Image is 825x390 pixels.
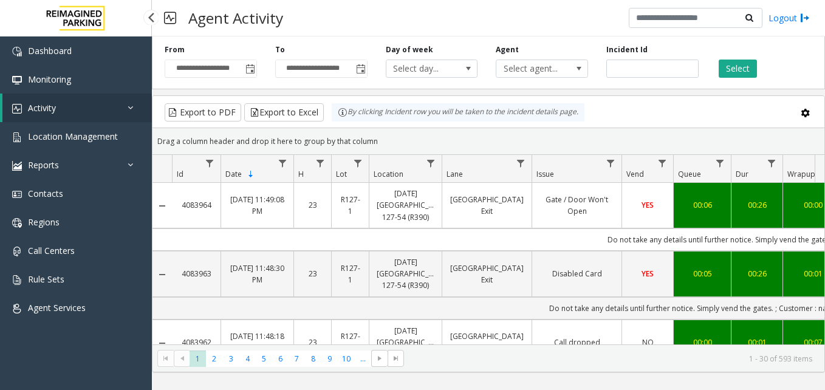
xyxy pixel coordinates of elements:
span: Page 8 [305,351,321,367]
span: Id [177,169,183,179]
span: Sortable [246,169,256,179]
a: Logout [769,12,810,24]
span: Toggle popup [354,60,367,77]
span: Page 6 [272,351,289,367]
span: Go to the next page [371,350,388,367]
img: 'icon' [12,304,22,313]
a: Collapse Details [152,338,172,348]
span: Location Management [28,131,118,142]
a: R127-1 [339,194,361,217]
a: 00:01 [739,337,775,348]
span: Issue [536,169,554,179]
a: [DATE] 11:48:18 PM [228,330,286,354]
span: Location [374,169,403,179]
a: Lot Filter Menu [350,155,366,171]
a: [GEOGRAPHIC_DATA] Exit [450,262,524,286]
a: YES [629,268,666,279]
a: Call dropped [539,337,614,348]
span: H [298,169,304,179]
a: Collapse Details [152,270,172,279]
a: 23 [301,268,324,279]
a: Date Filter Menu [275,155,291,171]
img: 'icon' [12,75,22,85]
span: Queue [678,169,701,179]
span: Monitoring [28,74,71,85]
kendo-pager-info: 1 - 30 of 593 items [411,354,812,364]
span: Contacts [28,188,63,199]
span: NO [642,337,654,347]
span: Activity [28,102,56,114]
a: Disabled Card [539,268,614,279]
a: Collapse Details [152,201,172,211]
a: 4083962 [179,337,213,348]
a: Lane Filter Menu [513,155,529,171]
span: Call Centers [28,245,75,256]
a: [DATE] [GEOGRAPHIC_DATA] 127-54 (R390) [377,188,434,223]
a: 00:26 [739,199,775,211]
a: Vend Filter Menu [654,155,671,171]
img: 'icon' [12,47,22,56]
span: Go to the last page [391,354,401,363]
a: 23 [301,337,324,348]
span: Rule Sets [28,273,64,285]
label: Agent [496,44,519,55]
img: 'icon' [12,132,22,142]
span: YES [642,269,654,279]
span: Date [225,169,242,179]
a: 00:06 [681,199,724,211]
a: R127-1 [339,262,361,286]
span: Page 3 [223,351,239,367]
a: 4083964 [179,199,213,211]
img: 'icon' [12,161,22,171]
span: Page 9 [321,351,338,367]
a: 00:00 [681,337,724,348]
a: Location Filter Menu [423,155,439,171]
img: 'icon' [12,104,22,114]
a: 4083963 [179,268,213,279]
img: logout [800,12,810,24]
span: Select agent... [496,60,569,77]
a: [DATE] 11:49:08 PM [228,194,286,217]
span: Dashboard [28,45,72,56]
img: 'icon' [12,190,22,199]
label: Day of week [386,44,433,55]
button: Export to PDF [165,103,241,121]
h3: Agent Activity [182,3,289,33]
img: pageIcon [164,3,176,33]
img: 'icon' [12,275,22,285]
a: Issue Filter Menu [603,155,619,171]
span: Page 7 [289,351,305,367]
span: Page 2 [206,351,222,367]
a: NO [629,337,666,348]
div: Drag a column header and drop it here to group by that column [152,131,824,152]
span: Page 11 [355,351,371,367]
span: Agent Services [28,302,86,313]
span: Page 1 [190,351,206,367]
a: H Filter Menu [312,155,329,171]
img: 'icon' [12,247,22,256]
div: By clicking Incident row you will be taken to the incident details page. [332,103,584,121]
span: Reports [28,159,59,171]
a: YES [629,199,666,211]
a: Gate / Door Won't Open [539,194,614,217]
div: Data table [152,155,824,344]
span: Select day... [386,60,459,77]
a: 00:05 [681,268,724,279]
span: Page 4 [239,351,256,367]
a: Activity [2,94,152,122]
label: From [165,44,185,55]
a: [GEOGRAPHIC_DATA] Exit [450,194,524,217]
a: 00:26 [739,268,775,279]
span: Go to the last page [388,350,404,367]
span: Regions [28,216,60,228]
img: 'icon' [12,218,22,228]
a: [DATE] [GEOGRAPHIC_DATA] 127-54 (R390) [377,325,434,360]
a: R127-1 [339,330,361,354]
a: [DATE] [GEOGRAPHIC_DATA] 127-54 (R390) [377,256,434,292]
span: Wrapup [787,169,815,179]
span: Go to the next page [375,354,385,363]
